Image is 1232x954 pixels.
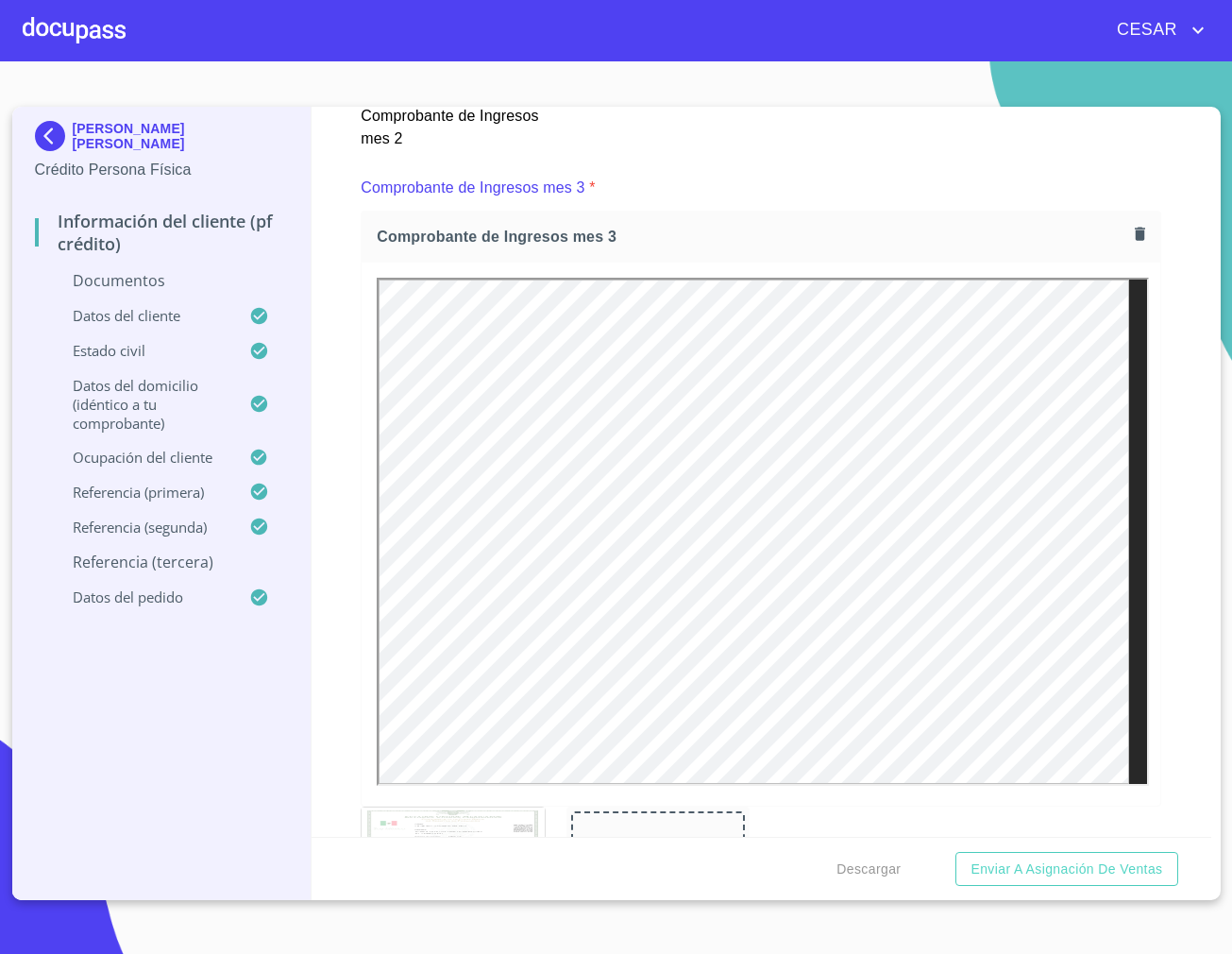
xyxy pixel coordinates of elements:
[970,858,1162,881] span: Enviar a Asignación de Ventas
[35,210,289,255] p: Información del cliente (PF crédito)
[377,278,1149,786] iframe: Comprobante de Ingresos mes 3
[35,270,289,291] p: Documentos
[35,448,250,467] p: Ocupación del Cliente
[35,518,250,537] p: Referencia (segunda)
[955,852,1177,887] button: Enviar a Asignación de Ventas
[829,852,908,887] button: Descargar
[35,341,250,360] p: Estado Civil
[377,227,1127,247] span: Comprobante de Ingresos mes 3
[35,376,250,433] p: Datos del domicilio (idéntico a tu comprobante)
[73,121,289,151] p: [PERSON_NAME] [PERSON_NAME]
[361,177,584,199] p: Comprobante de Ingresos mes 3
[1103,15,1209,45] button: account of current user
[35,552,289,572] p: Referencia (tercera)
[836,858,901,881] span: Descargar
[35,306,250,325] p: Datos del cliente
[35,121,289,159] div: [PERSON_NAME] [PERSON_NAME]
[1103,15,1187,45] span: CESAR
[35,121,73,151] img: Docupass spot blue
[361,97,544,150] p: Comprobante de Ingresos mes 2
[35,483,250,502] p: Referencia (primera)
[35,159,289,181] p: Crédito Persona Física
[35,588,250,606] p: Datos del pedido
